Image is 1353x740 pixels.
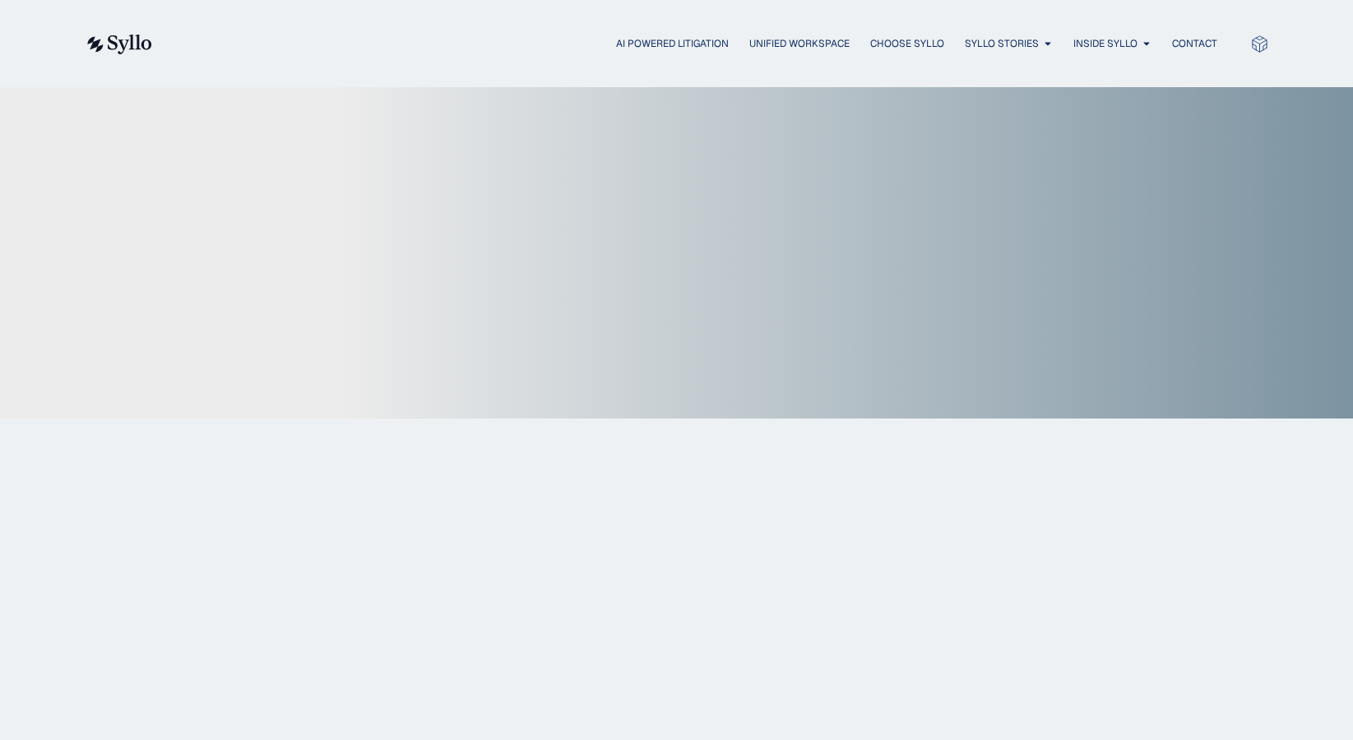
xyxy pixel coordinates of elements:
a: AI Powered Litigation [616,36,729,51]
a: Contact [1172,36,1217,51]
a: Choose Syllo [870,36,944,51]
a: Unified Workspace [749,36,850,51]
div: Menu Toggle [185,36,1217,52]
img: syllo [85,35,152,54]
nav: Menu [185,36,1217,52]
a: Syllo Stories [965,36,1039,51]
a: Inside Syllo [1073,36,1138,51]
